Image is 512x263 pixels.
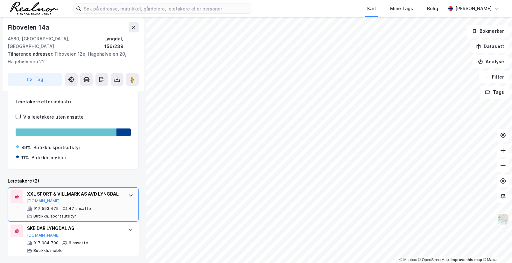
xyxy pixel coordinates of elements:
[32,154,66,162] div: Butikkh. møbler
[8,35,104,50] div: 4580, [GEOGRAPHIC_DATA], [GEOGRAPHIC_DATA]
[418,258,449,262] a: OpenStreetMap
[21,154,29,162] div: 11%
[104,35,139,50] div: Lyngdal, 156/239
[455,5,492,12] div: [PERSON_NAME]
[480,232,512,263] iframe: Chat Widget
[27,190,122,198] div: XXL SPORT & VILLMARK AS AVD LYNGDAL
[399,258,417,262] a: Mapbox
[466,25,509,38] button: Bokmerker
[8,177,139,185] div: Leietakere (2)
[27,225,122,232] div: SKEIDAR LYNGDAL AS
[480,232,512,263] div: Kontrollprogram for chat
[10,2,58,15] img: realnor-logo.934646d98de889bb5806.png
[16,98,131,106] div: Leietakere etter industri
[473,55,509,68] button: Analyse
[497,213,509,225] img: Z
[69,206,91,211] div: 47 ansatte
[471,40,509,53] button: Datasett
[33,214,76,219] div: Butikkh. sportsutstyr
[367,5,376,12] div: Kart
[21,144,31,151] div: 89%
[33,206,59,211] div: 917 553 475
[451,258,482,262] a: Improve this map
[480,86,509,99] button: Tags
[33,144,80,151] div: Butikkh. sportsutstyr
[27,233,60,238] button: [DOMAIN_NAME]
[8,51,55,57] span: Tilhørende adresser:
[33,240,59,246] div: 917 984 700
[390,5,413,12] div: Mine Tags
[8,22,50,32] div: Fiboveien 14a
[33,248,64,253] div: Butikkh. møbler
[479,71,509,83] button: Filter
[8,73,62,86] button: Tag
[427,5,438,12] div: Bolig
[69,240,88,246] div: 6 ansatte
[23,113,84,121] div: Vis leietakere uten ansatte
[8,50,134,66] div: Fiboveien 12e, Hagehølveien 20, Hagehølveien 22
[27,198,60,204] button: [DOMAIN_NAME]
[81,4,251,13] input: Søk på adresse, matrikkel, gårdeiere, leietakere eller personer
